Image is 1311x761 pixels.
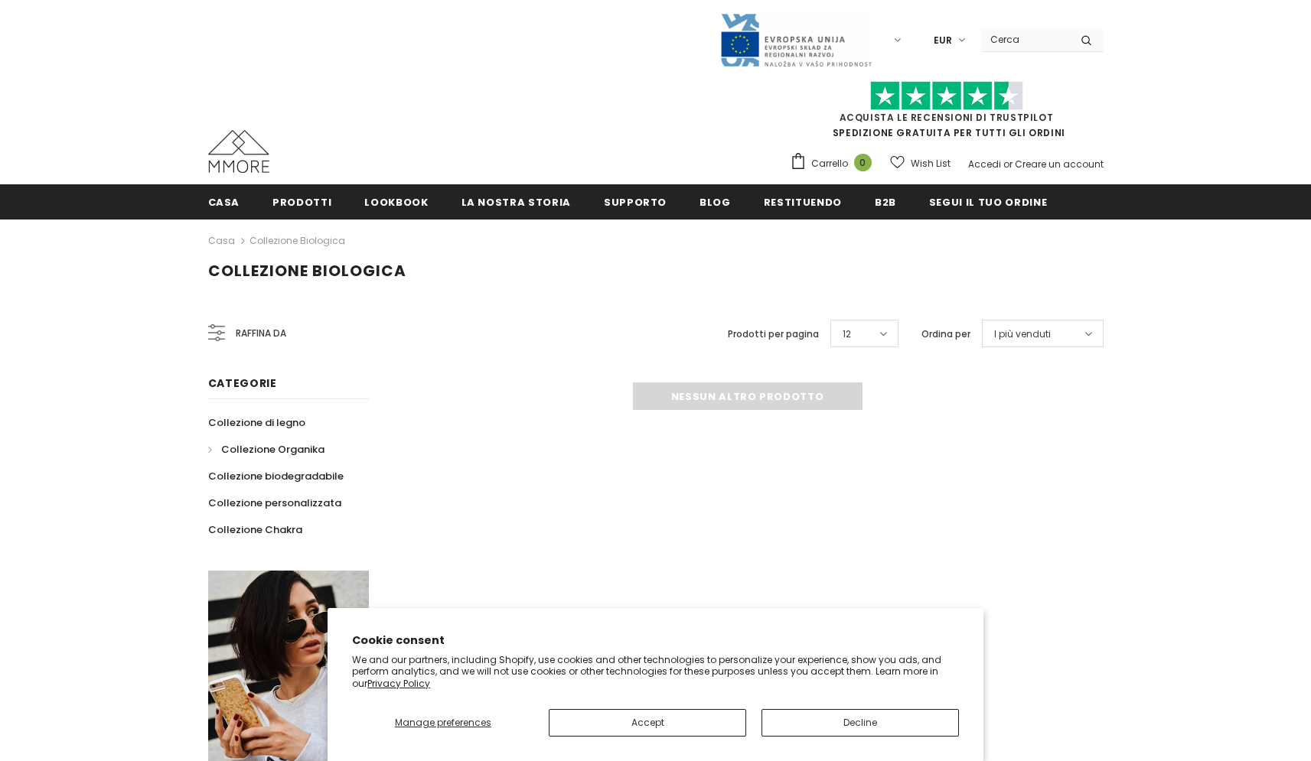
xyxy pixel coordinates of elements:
span: Casa [208,195,240,210]
img: Casi MMORE [208,130,269,173]
span: Wish List [911,156,951,171]
a: Segui il tuo ordine [929,184,1047,219]
span: 0 [854,154,872,171]
span: Restituendo [764,195,842,210]
span: SPEDIZIONE GRATUITA PER TUTTI GLI ORDINI [790,88,1104,139]
a: Prodotti [272,184,331,219]
a: Collezione biodegradabile [208,463,344,489]
span: I più venduti [994,327,1051,342]
button: Manage preferences [352,709,533,737]
span: Blog [700,195,731,210]
a: supporto [604,184,667,219]
img: Javni Razpis [719,12,872,68]
a: B2B [875,184,896,219]
a: La nostra storia [461,184,571,219]
a: Lookbook [364,184,428,219]
span: 12 [843,327,851,342]
a: Restituendo [764,184,842,219]
a: Acquista le recensioni di TrustPilot [840,111,1054,124]
span: Collezione di legno [208,415,305,430]
span: Manage preferences [395,716,491,729]
label: Ordina per [921,327,970,342]
a: Collezione personalizzata [208,489,341,516]
button: Accept [549,709,746,737]
span: Prodotti [272,195,331,210]
a: Wish List [890,150,951,177]
span: Collezione Organika [221,442,324,457]
span: supporto [604,195,667,210]
a: Collezione Organika [208,436,324,463]
span: EUR [934,33,952,48]
a: Collezione biologica [249,234,345,247]
a: Casa [208,184,240,219]
a: Collezione di legno [208,409,305,436]
span: Collezione biodegradabile [208,469,344,483]
span: or [1003,158,1013,171]
p: We and our partners, including Shopify, use cookies and other technologies to personalize your ex... [352,654,959,690]
a: Casa [208,232,235,250]
a: Javni Razpis [719,33,872,46]
span: Carrello [811,156,848,171]
span: B2B [875,195,896,210]
a: Blog [700,184,731,219]
span: La nostra storia [461,195,571,210]
a: Collezione Chakra [208,516,302,543]
img: Fidati di Pilot Stars [870,81,1023,111]
h2: Cookie consent [352,633,959,649]
a: Creare un account [1015,158,1104,171]
label: Prodotti per pagina [728,327,819,342]
span: Collezione personalizzata [208,496,341,510]
button: Decline [761,709,959,737]
span: Collezione biologica [208,260,406,281]
input: Search Site [981,28,1069,50]
span: Lookbook [364,195,428,210]
a: Carrello 0 [790,152,879,175]
span: Categorie [208,376,277,391]
span: Segui il tuo ordine [929,195,1047,210]
a: Accedi [968,158,1001,171]
span: Collezione Chakra [208,522,302,537]
a: Privacy Policy [367,677,430,690]
span: Raffina da [236,325,286,342]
